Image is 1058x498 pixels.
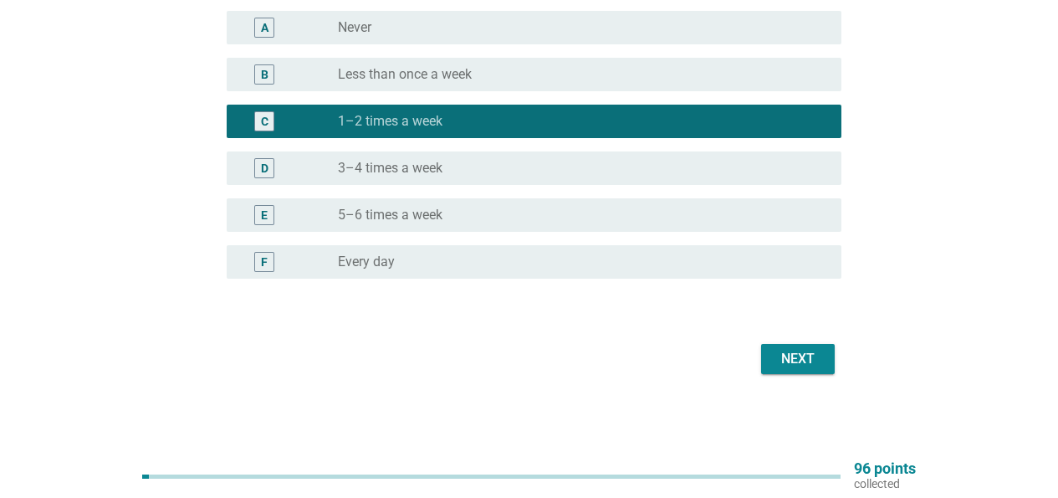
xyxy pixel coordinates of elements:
p: collected [854,476,916,491]
label: 5–6 times a week [338,207,442,223]
div: E [261,207,268,224]
label: Every day [338,254,395,270]
div: B [261,66,268,84]
label: 1–2 times a week [338,113,442,130]
p: 96 points [854,461,916,476]
div: C [261,113,268,131]
div: Next [774,349,821,369]
label: 3–4 times a week [338,160,442,177]
div: F [261,254,268,271]
div: A [261,19,268,37]
button: Next [761,344,835,374]
label: Never [338,19,371,36]
div: D [261,160,268,177]
label: Less than once a week [338,66,472,83]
